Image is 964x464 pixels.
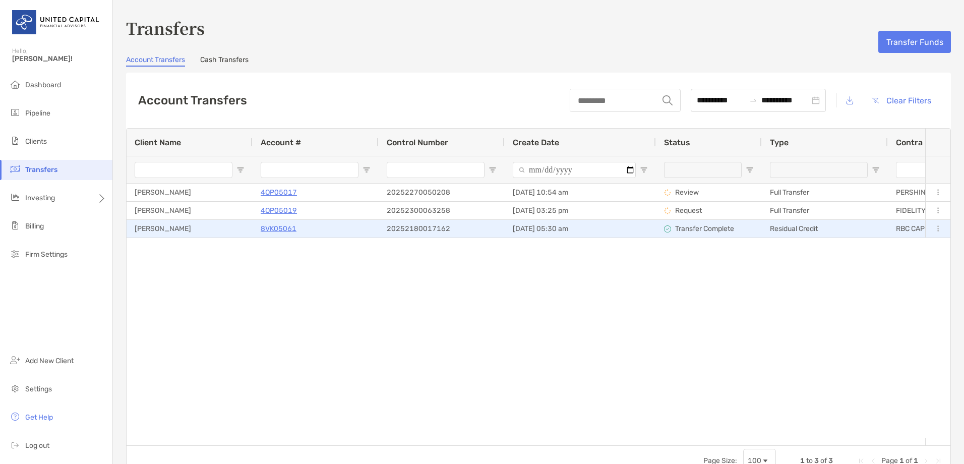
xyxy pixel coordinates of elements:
[505,220,656,238] div: [DATE] 05:30 am
[127,220,253,238] div: [PERSON_NAME]
[513,162,636,178] input: Create Date Filter Input
[261,222,296,235] a: 8VK05061
[25,109,50,118] span: Pipeline
[675,186,699,199] p: Review
[25,137,47,146] span: Clients
[379,220,505,238] div: 20252180017162
[236,166,245,174] button: Open Filter Menu
[664,138,690,147] span: Status
[25,165,57,174] span: Transfers
[896,138,942,147] span: Contra Firm
[200,55,249,67] a: Cash Transfers
[9,163,21,175] img: transfers icon
[664,207,671,214] img: status icon
[25,385,52,393] span: Settings
[9,135,21,147] img: clients icon
[864,89,939,111] button: Clear Filters
[9,382,21,394] img: settings icon
[662,95,673,105] img: input icon
[12,54,106,63] span: [PERSON_NAME]!
[762,202,888,219] div: Full Transfer
[746,166,754,174] button: Open Filter Menu
[9,411,21,423] img: get-help icon
[261,162,358,178] input: Account # Filter Input
[762,184,888,201] div: Full Transfer
[379,202,505,219] div: 20252300063258
[138,93,247,107] h2: Account Transfers
[25,441,49,450] span: Log out
[9,191,21,203] img: investing icon
[126,16,951,39] h3: Transfers
[9,219,21,231] img: billing icon
[9,354,21,366] img: add_new_client icon
[25,194,55,202] span: Investing
[675,222,734,235] p: Transfer Complete
[9,78,21,90] img: dashboard icon
[126,55,185,67] a: Account Transfers
[387,162,485,178] input: Control Number Filter Input
[387,138,448,147] span: Control Number
[261,138,301,147] span: Account #
[878,31,951,53] button: Transfer Funds
[127,184,253,201] div: [PERSON_NAME]
[12,4,100,40] img: United Capital Logo
[379,184,505,201] div: 20252270050208
[127,202,253,219] div: [PERSON_NAME]
[640,166,648,174] button: Open Filter Menu
[762,220,888,238] div: Residual Credit
[489,166,497,174] button: Open Filter Menu
[363,166,371,174] button: Open Filter Menu
[664,189,671,196] img: status icon
[664,225,671,233] img: status icon
[505,202,656,219] div: [DATE] 03:25 pm
[9,106,21,119] img: pipeline icon
[675,204,702,217] p: Request
[261,204,297,217] a: 4QP05019
[9,248,21,260] img: firm-settings icon
[135,138,181,147] span: Client Name
[25,250,68,259] span: Firm Settings
[25,413,53,422] span: Get Help
[9,439,21,451] img: logout icon
[25,357,74,365] span: Add New Client
[25,222,44,230] span: Billing
[135,162,232,178] input: Client Name Filter Input
[872,166,880,174] button: Open Filter Menu
[513,138,559,147] span: Create Date
[872,97,879,103] img: button icon
[749,96,757,104] span: swap-right
[770,138,789,147] span: Type
[261,186,297,199] a: 4QP05017
[505,184,656,201] div: [DATE] 10:54 am
[25,81,61,89] span: Dashboard
[749,96,757,104] span: to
